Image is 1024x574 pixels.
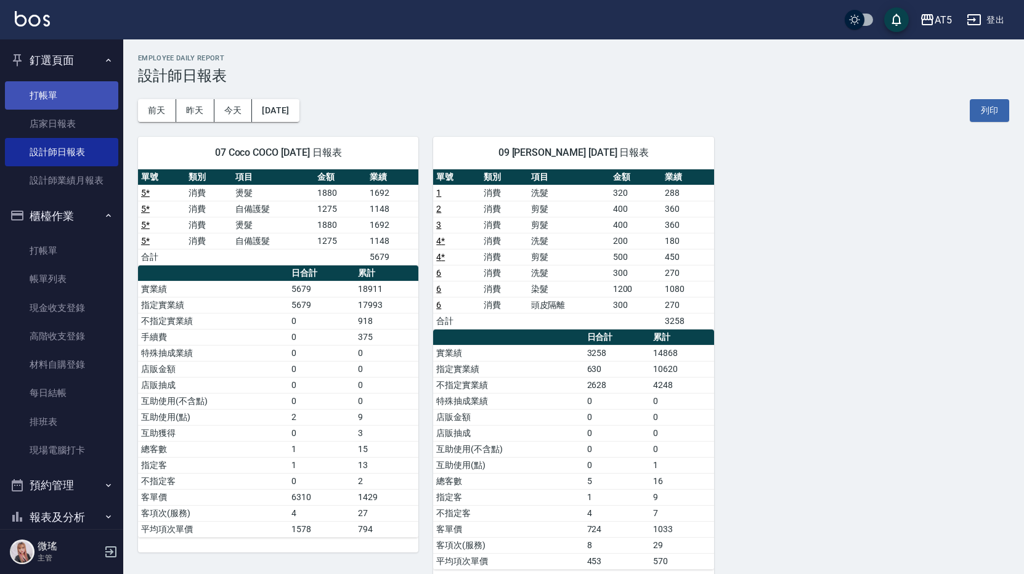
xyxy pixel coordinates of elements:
[481,265,528,281] td: 消費
[662,297,714,313] td: 270
[436,284,441,294] a: 6
[232,233,314,249] td: 自備護髮
[481,217,528,233] td: 消費
[650,505,713,521] td: 7
[138,281,288,297] td: 實業績
[288,409,355,425] td: 2
[288,329,355,345] td: 0
[662,249,714,265] td: 450
[355,521,418,537] td: 794
[662,281,714,297] td: 1080
[138,361,288,377] td: 店販金額
[584,441,651,457] td: 0
[176,99,214,122] button: 昨天
[433,537,583,553] td: 客項次(服務)
[662,313,714,329] td: 3258
[650,377,713,393] td: 4248
[650,489,713,505] td: 9
[650,409,713,425] td: 0
[433,473,583,489] td: 總客數
[650,361,713,377] td: 10620
[138,169,185,185] th: 單號
[528,249,610,265] td: 剪髮
[10,540,35,564] img: Person
[138,99,176,122] button: 前天
[288,393,355,409] td: 0
[436,188,441,198] a: 1
[288,457,355,473] td: 1
[610,185,662,201] td: 320
[355,393,418,409] td: 0
[662,265,714,281] td: 270
[610,217,662,233] td: 400
[138,297,288,313] td: 指定實業績
[433,329,713,570] table: a dense table
[355,441,418,457] td: 15
[232,169,314,185] th: 項目
[433,393,583,409] td: 特殊抽成業績
[355,505,418,521] td: 27
[481,281,528,297] td: 消費
[5,138,118,166] a: 設計師日報表
[650,425,713,441] td: 0
[433,409,583,425] td: 店販金額
[367,233,419,249] td: 1148
[138,169,418,265] table: a dense table
[288,441,355,457] td: 1
[481,185,528,201] td: 消費
[314,169,367,185] th: 金額
[610,265,662,281] td: 300
[15,11,50,26] img: Logo
[433,505,583,521] td: 不指定客
[138,249,185,265] td: 合計
[355,377,418,393] td: 0
[433,441,583,457] td: 互助使用(不含點)
[5,436,118,464] a: 現場電腦打卡
[288,505,355,521] td: 4
[584,329,651,346] th: 日合計
[584,425,651,441] td: 0
[288,281,355,297] td: 5679
[481,201,528,217] td: 消費
[528,201,610,217] td: 剪髮
[314,217,367,233] td: 1880
[481,297,528,313] td: 消費
[367,169,419,185] th: 業績
[433,425,583,441] td: 店販抽成
[5,200,118,232] button: 櫃檯作業
[138,345,288,361] td: 特殊抽成業績
[584,537,651,553] td: 8
[436,220,441,230] a: 3
[232,185,314,201] td: 燙髮
[355,329,418,345] td: 375
[214,99,253,122] button: 今天
[138,489,288,505] td: 客單價
[153,147,404,159] span: 07 Coco COCO [DATE] 日報表
[355,425,418,441] td: 3
[355,345,418,361] td: 0
[610,249,662,265] td: 500
[314,201,367,217] td: 1275
[5,469,118,501] button: 預約管理
[584,521,651,537] td: 724
[355,457,418,473] td: 13
[650,473,713,489] td: 16
[650,393,713,409] td: 0
[584,473,651,489] td: 5
[650,441,713,457] td: 0
[5,350,118,379] a: 材料自購登錄
[138,473,288,489] td: 不指定客
[662,201,714,217] td: 360
[433,313,481,329] td: 合計
[138,425,288,441] td: 互助獲得
[935,12,952,28] div: AT5
[288,361,355,377] td: 0
[436,300,441,310] a: 6
[5,44,118,76] button: 釘選頁面
[5,294,118,322] a: 現金收支登錄
[584,409,651,425] td: 0
[481,249,528,265] td: 消費
[528,185,610,201] td: 洗髮
[232,201,314,217] td: 自備護髮
[610,169,662,185] th: 金額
